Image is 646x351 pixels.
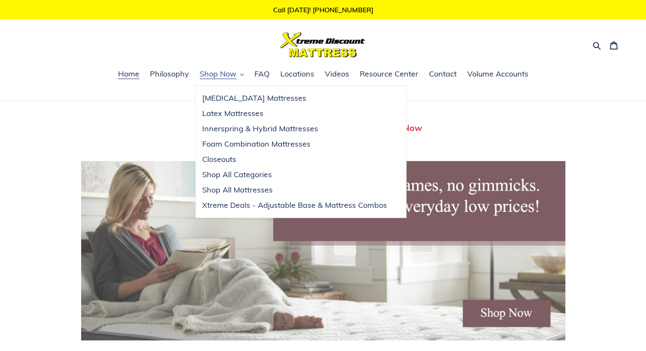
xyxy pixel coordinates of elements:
[355,68,423,81] a: Resource Center
[196,91,393,106] a: [MEDICAL_DATA] Mattresses
[114,68,144,81] a: Home
[118,69,139,79] span: Home
[202,185,273,195] span: Shop All Mattresses
[196,182,393,198] a: Shop All Mattresses
[202,93,306,103] span: [MEDICAL_DATA] Mattresses
[196,136,393,152] a: Foam Combination Mattresses
[146,68,193,81] a: Philosophy
[200,69,237,79] span: Shop Now
[196,167,393,182] a: Shop All Categories
[202,139,310,149] span: Foam Combination Mattresses
[202,108,263,119] span: Latex Mattresses
[196,121,393,136] a: Innerspring & Hybrid Mattresses
[325,69,349,79] span: Videos
[425,68,461,81] a: Contact
[196,152,393,167] a: Closeouts
[81,161,565,340] img: herobannermay2022-1652879215306_1200x.jpg
[463,68,533,81] a: Volume Accounts
[250,68,274,81] a: FAQ
[202,200,387,210] span: Xtreme Deals - Adjustable Base & Mattress Combos
[202,170,272,180] span: Shop All Categories
[280,69,314,79] span: Locations
[196,106,393,121] a: Latex Mattresses
[150,69,189,79] span: Philosophy
[429,69,457,79] span: Contact
[360,69,418,79] span: Resource Center
[321,68,353,81] a: Videos
[280,32,365,57] img: Xtreme Discount Mattress
[254,69,270,79] span: FAQ
[196,198,393,213] a: Xtreme Deals - Adjustable Base & Mattress Combos
[202,154,236,164] span: Closeouts
[195,68,248,81] button: Shop Now
[467,69,528,79] span: Volume Accounts
[276,68,319,81] a: Locations
[202,124,318,134] span: Innerspring & Hybrid Mattresses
